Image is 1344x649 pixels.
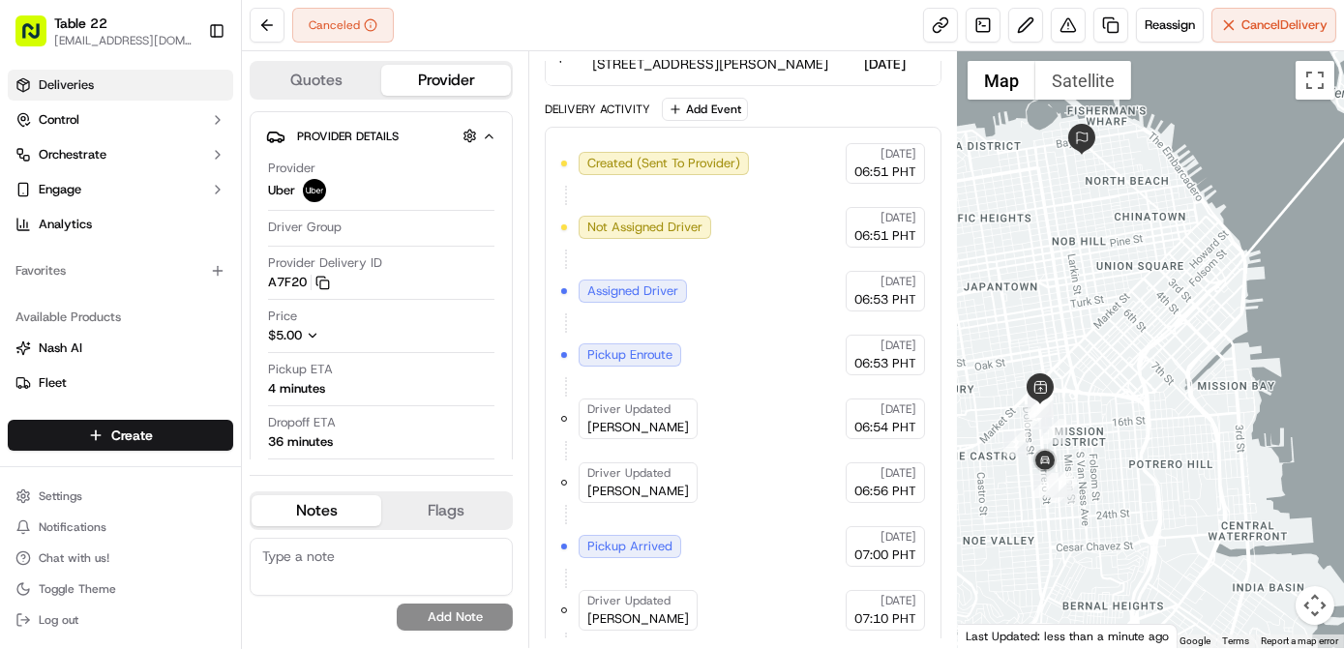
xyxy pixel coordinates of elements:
[39,300,54,315] img: 1736555255976-a54dd68f-1ca7-489b-9aae-adbdc363a1c4
[39,216,92,233] span: Analytics
[8,8,200,54] button: Table 22[EMAIL_ADDRESS][DOMAIN_NAME]
[303,179,326,202] img: uber-new-logo.jpeg
[111,426,153,445] span: Create
[1261,635,1338,646] a: Report a map error
[268,160,315,177] span: Provider
[268,433,333,451] div: 36 minutes
[881,274,916,289] span: [DATE]
[8,420,233,451] button: Create
[1296,61,1334,100] button: Toggle fullscreen view
[587,282,678,300] span: Assigned Driver
[854,355,916,372] span: 06:53 PHT
[1029,393,1054,418] div: 4
[39,374,67,392] span: Fleet
[587,219,702,236] span: Not Assigned Driver
[881,210,916,225] span: [DATE]
[881,593,916,608] span: [DATE]
[268,219,342,236] span: Driver Group
[1003,431,1029,457] div: 2
[8,174,233,205] button: Engage
[268,361,333,378] span: Pickup ETA
[64,351,71,367] span: •
[252,495,381,526] button: Notes
[1052,478,1077,503] div: 6
[587,593,671,608] span: Driver Updated
[8,302,233,333] div: Available Products
[854,419,916,436] span: 06:54 PHT
[8,139,233,170] button: Orchestrate
[381,495,511,526] button: Flags
[75,351,114,367] span: [DATE]
[587,401,671,417] span: Driver Updated
[193,479,234,493] span: Pylon
[968,61,1035,100] button: Show street map
[268,254,382,272] span: Provider Delivery ID
[587,483,689,500] span: [PERSON_NAME]
[268,380,325,398] div: 4 minutes
[1145,16,1195,34] span: Reassign
[1041,419,1066,444] div: 1
[54,33,193,48] button: [EMAIL_ADDRESS][DOMAIN_NAME]
[1046,472,1071,497] div: 8
[266,120,496,152] button: Provider Details
[54,14,107,33] button: Table 22
[183,431,311,451] span: API Documentation
[881,465,916,481] span: [DATE]
[854,291,916,309] span: 06:53 PHT
[587,538,672,555] span: Pickup Arrived
[136,478,234,493] a: Powered byPylon
[268,327,302,343] span: $5.00
[268,182,295,199] span: Uber
[60,299,157,314] span: [PERSON_NAME]
[1047,472,1072,497] div: 7
[1241,16,1328,34] span: Cancel Delivery
[39,339,82,357] span: Nash AI
[268,414,336,431] span: Dropoff ETA
[8,606,233,634] button: Log out
[39,488,82,504] span: Settings
[12,424,156,458] a: 📗Knowledge Base
[19,184,54,219] img: 1736555255976-a54dd68f-1ca7-489b-9aae-adbdc363a1c4
[881,146,916,162] span: [DATE]
[292,8,394,43] button: Canceled
[171,299,211,314] span: [DATE]
[41,184,75,219] img: 1738778727109-b901c2ba-d612-49f7-a14d-d897ce62d23f
[268,327,438,344] button: $5.00
[8,575,233,603] button: Toggle Theme
[864,54,906,74] span: [DATE]
[662,98,748,121] button: Add Event
[963,623,1027,648] img: Google
[39,519,106,535] span: Notifications
[161,299,167,314] span: •
[854,610,916,628] span: 07:10 PHT
[8,514,233,541] button: Notifications
[19,251,130,266] div: Past conversations
[164,433,179,449] div: 💻
[39,111,79,129] span: Control
[587,419,689,436] span: [PERSON_NAME]
[19,280,50,311] img: Angelique Valdez
[881,529,916,545] span: [DATE]
[592,54,828,74] span: [STREET_ADDRESS][PERSON_NAME]
[958,624,1178,648] div: Last Updated: less than a minute ago
[1028,393,1053,418] div: 5
[50,124,348,144] input: Got a question? Start typing here...
[854,227,916,245] span: 06:51 PHT
[39,181,81,198] span: Engage
[963,623,1027,648] a: Open this area in Google Maps (opens a new window)
[8,104,233,135] button: Control
[587,155,740,172] span: Created (Sent To Provider)
[297,129,399,144] span: Provider Details
[268,274,330,291] button: A7F20
[8,333,233,364] button: Nash AI
[39,76,94,94] span: Deliveries
[8,70,233,101] a: Deliveries
[39,146,106,163] span: Orchestrate
[1222,635,1249,646] a: Terms (opens in new tab)
[381,65,511,96] button: Provider
[252,65,381,96] button: Quotes
[300,247,352,270] button: See all
[329,190,352,213] button: Start new chat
